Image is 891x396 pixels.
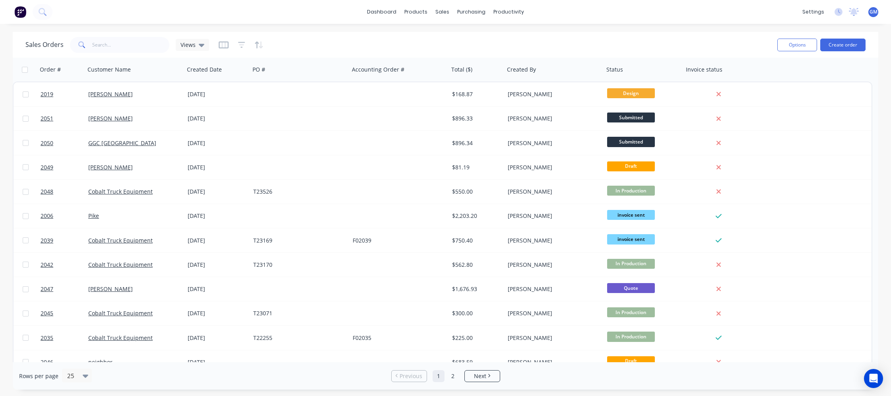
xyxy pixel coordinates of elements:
[187,66,222,74] div: Created Date
[41,358,53,366] span: 2046
[798,6,828,18] div: settings
[607,113,655,122] span: Submitted
[88,285,133,293] a: [PERSON_NAME]
[188,212,247,220] div: [DATE]
[388,370,503,382] ul: Pagination
[452,285,499,293] div: $1,676.93
[392,372,427,380] a: Previous page
[41,188,53,196] span: 2048
[465,372,500,380] a: Next page
[508,334,596,342] div: [PERSON_NAME]
[607,161,655,171] span: Draft
[607,283,655,293] span: Quote
[607,210,655,220] span: invoice sent
[452,309,499,317] div: $300.00
[508,90,596,98] div: [PERSON_NAME]
[864,369,883,388] div: Open Intercom Messenger
[88,139,156,147] a: GGC [GEOGRAPHIC_DATA]
[19,372,58,380] span: Rows per page
[41,107,88,130] a: 2051
[41,253,88,277] a: 2042
[188,188,247,196] div: [DATE]
[188,115,247,122] div: [DATE]
[88,334,153,342] a: Cobalt Truck Equipment
[88,237,153,244] a: Cobalt Truck Equipment
[433,370,445,382] a: Page 1 is your current page
[253,309,342,317] div: T23071
[508,285,596,293] div: [PERSON_NAME]
[607,137,655,147] span: Submitted
[452,163,499,171] div: $81.19
[41,115,53,122] span: 2051
[41,90,53,98] span: 2019
[188,358,247,366] div: [DATE]
[452,139,499,147] div: $896.34
[41,261,53,269] span: 2042
[41,82,88,106] a: 2019
[253,237,342,245] div: T23169
[188,90,247,98] div: [DATE]
[607,186,655,196] span: In Production
[14,6,26,18] img: Factory
[508,237,596,245] div: [PERSON_NAME]
[88,212,99,219] a: Pike
[88,163,133,171] a: [PERSON_NAME]
[88,115,133,122] a: [PERSON_NAME]
[253,334,342,342] div: T22255
[188,285,247,293] div: [DATE]
[41,155,88,179] a: 2049
[41,131,88,155] a: 2050
[453,6,489,18] div: purchasing
[452,237,499,245] div: $750.40
[400,372,422,380] span: Previous
[88,188,153,195] a: Cobalt Truck Equipment
[452,90,499,98] div: $168.87
[253,188,342,196] div: T23526
[41,139,53,147] span: 2050
[452,358,499,366] div: $683.59
[41,309,53,317] span: 2045
[431,6,453,18] div: sales
[253,261,342,269] div: T23170
[252,66,265,74] div: PO #
[607,259,655,269] span: In Production
[41,350,88,374] a: 2046
[352,66,404,74] div: Accounting Order #
[508,139,596,147] div: [PERSON_NAME]
[820,39,866,51] button: Create order
[41,212,53,220] span: 2006
[451,66,472,74] div: Total ($)
[88,90,133,98] a: [PERSON_NAME]
[40,66,61,74] div: Order #
[41,285,53,293] span: 2047
[41,163,53,171] span: 2049
[188,334,247,342] div: [DATE]
[508,309,596,317] div: [PERSON_NAME]
[88,358,113,366] a: neighbor
[606,66,623,74] div: Status
[41,277,88,301] a: 2047
[88,261,153,268] a: Cobalt Truck Equipment
[41,326,88,350] a: 2035
[607,234,655,244] span: invoice sent
[447,370,459,382] a: Page 2
[508,188,596,196] div: [PERSON_NAME]
[353,334,441,342] div: F02035
[607,356,655,366] span: Draft
[25,41,64,49] h1: Sales Orders
[181,41,196,49] span: Views
[188,163,247,171] div: [DATE]
[607,307,655,317] span: In Production
[474,372,486,380] span: Next
[41,334,53,342] span: 2035
[508,212,596,220] div: [PERSON_NAME]
[452,261,499,269] div: $562.80
[188,237,247,245] div: [DATE]
[452,212,499,220] div: $2,203.20
[188,309,247,317] div: [DATE]
[508,115,596,122] div: [PERSON_NAME]
[607,88,655,98] span: Design
[777,39,817,51] button: Options
[508,358,596,366] div: [PERSON_NAME]
[87,66,131,74] div: Customer Name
